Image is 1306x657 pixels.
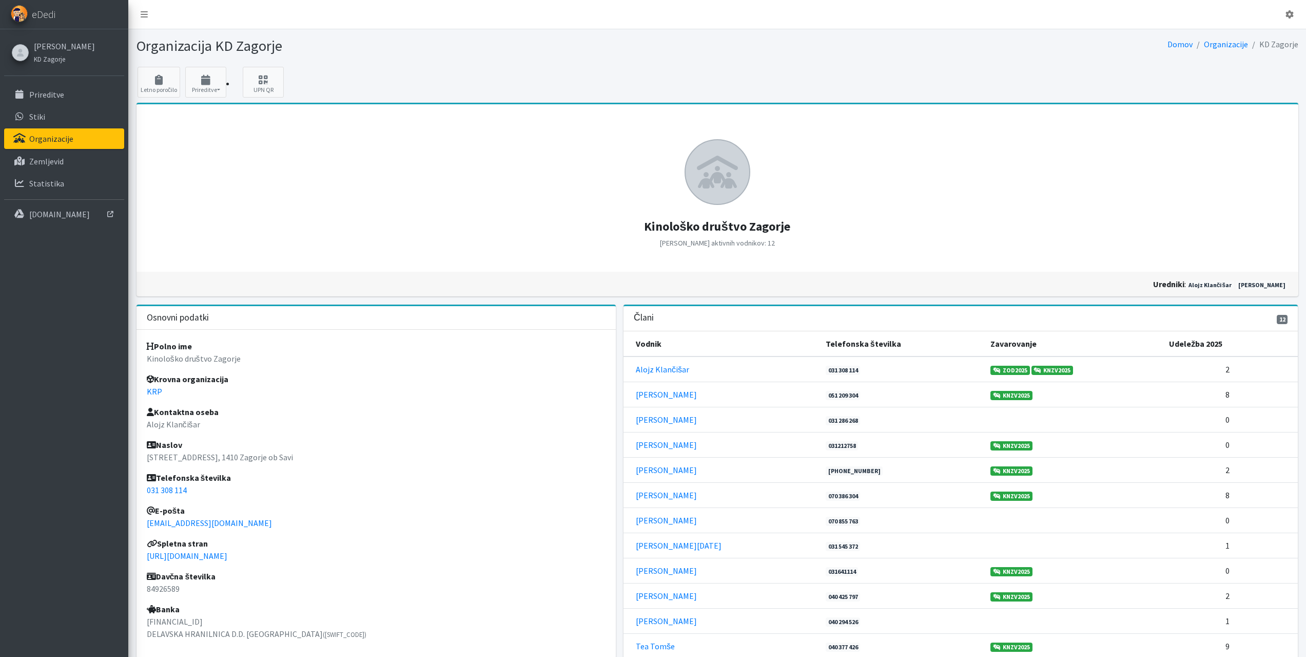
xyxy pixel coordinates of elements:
a: Organizacije [4,128,124,149]
span: eDedi [32,7,55,22]
a: 031641114 [826,567,859,576]
strong: Spletna stran [147,538,208,549]
a: 040 425 797 [826,592,861,602]
p: Alojz Klančišar [147,418,606,430]
a: [PERSON_NAME] [636,415,697,425]
td: 8 [1163,382,1298,407]
a: KNZV2025 [990,567,1032,576]
td: 1 [1163,533,1298,558]
a: [PERSON_NAME] [636,515,697,525]
a: Domov [1167,39,1193,49]
td: 0 [1163,508,1298,533]
a: Alojz Klančišar [1186,280,1234,290]
a: Alojz Klančišar [636,364,689,374]
a: Zemljevid [4,151,124,172]
a: [PERSON_NAME][DATE] [636,540,722,551]
a: [PERSON_NAME] [636,389,697,400]
td: 2 [1163,356,1298,382]
p: [DOMAIN_NAME] [29,209,90,219]
a: 070 855 763 [826,517,861,526]
a: [PHONE_NUMBER] [826,466,883,476]
strong: Polno ime [147,341,192,351]
th: Telefonska številka [820,331,984,356]
a: UPN QR [243,67,284,98]
strong: Naslov [147,440,182,450]
a: [PERSON_NAME] [34,40,95,52]
a: KNZV2025 [990,391,1032,400]
p: Prireditve [29,89,64,100]
p: Zemljevid [29,156,64,166]
strong: Telefonska številka [147,473,231,483]
strong: Banka [147,604,180,614]
p: [STREET_ADDRESS], 1410 Zagorje ob Savi [147,451,606,463]
a: KNZV2025 [990,466,1032,476]
a: [PERSON_NAME] [636,616,697,626]
strong: E-pošta [147,505,185,516]
a: [PERSON_NAME] [636,465,697,475]
a: 031 545 372 [826,542,861,551]
a: Tea Tomše [636,641,675,651]
a: Letno poročilo [138,67,180,98]
a: [EMAIL_ADDRESS][DOMAIN_NAME] [147,518,272,528]
a: KNZV2025 [990,492,1032,501]
img: eDedi [11,5,28,22]
a: 040 377 426 [826,643,861,652]
a: KNZV2025 [990,441,1032,450]
td: 0 [1163,407,1298,432]
a: Stiki [4,106,124,127]
h1: Organizacija KD Zagorje [137,37,714,55]
p: Stiki [29,111,45,122]
p: [FINANCIAL_ID] DELAVSKA HRANILNICA D.D. [GEOGRAPHIC_DATA] [147,615,606,640]
a: KNZV2025 [1031,366,1074,375]
a: 031 308 114 [147,485,187,495]
small: [PERSON_NAME] aktivnih vodnikov: 12 [660,238,775,248]
td: 1 [1163,608,1298,633]
p: Statistika [29,178,64,189]
div: : [717,278,1292,290]
a: ZOD2025 [990,366,1030,375]
a: 031212758 [826,441,859,450]
a: KNZV2025 [990,592,1032,602]
td: 2 [1163,583,1298,608]
a: 031 286 268 [826,416,861,425]
td: 8 [1163,482,1298,508]
h3: Člani [634,312,654,323]
p: Kinološko društvo Zagorje [147,352,606,365]
a: KD Zagorje [34,52,95,65]
a: [PERSON_NAME] [1236,280,1288,290]
a: [DOMAIN_NAME] [4,204,124,224]
h3: Osnovni podatki [147,312,209,323]
a: [PERSON_NAME] [636,591,697,601]
td: 0 [1163,558,1298,583]
p: 84926589 [147,583,606,595]
a: 040 294 526 [826,617,861,627]
a: 051 209 304 [826,391,861,400]
a: Prireditve [4,84,124,105]
th: Zavarovanje [984,331,1163,356]
button: Prireditve [185,67,226,98]
a: KRP [147,386,162,397]
span: 12 [1277,315,1288,324]
a: KNZV2025 [990,643,1032,652]
th: Udeležba 2025 [1163,331,1298,356]
strong: Kontaktna oseba [147,407,219,417]
strong: uredniki [1153,279,1184,289]
td: 2 [1163,457,1298,482]
small: KD Zagorje [34,55,65,63]
a: [PERSON_NAME] [636,490,697,500]
a: 070 386 304 [826,492,861,501]
a: [PERSON_NAME] [636,566,697,576]
a: [URL][DOMAIN_NAME] [147,551,227,561]
strong: Davčna številka [147,571,216,581]
small: ([SWIFT_CODE]) [323,630,366,639]
a: Organizacije [1204,39,1248,49]
strong: Kinološko društvo Zagorje [644,218,790,234]
p: Organizacije [29,134,73,144]
td: 0 [1163,432,1298,457]
a: [PERSON_NAME] [636,440,697,450]
a: Statistika [4,173,124,194]
th: Vodnik [623,331,820,356]
a: 031 308 114 [826,366,861,375]
strong: Krovna organizacija [147,374,228,384]
li: KD Zagorje [1248,37,1298,52]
